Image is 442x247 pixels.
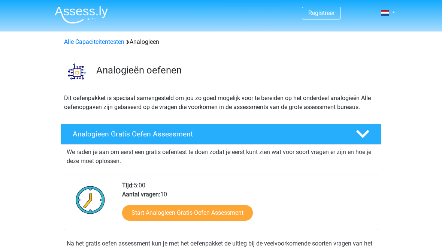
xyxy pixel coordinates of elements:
[122,191,160,198] b: Aantal vragen:
[73,130,344,138] h4: Analogieen Gratis Oefen Assessment
[122,205,253,221] a: Start Analogieen Gratis Oefen Assessment
[67,148,375,166] p: We raden je aan om eerst een gratis oefentest te doen zodat je eerst kunt zien wat voor soort vra...
[61,37,381,46] div: Analogieen
[72,181,109,219] img: Klok
[55,6,108,24] img: Assessly
[116,181,378,230] div: 5:00 10
[308,9,334,16] a: Registreer
[96,64,375,76] h3: Analogieën oefenen
[61,55,93,87] img: analogieen
[122,182,134,189] b: Tijd:
[64,38,124,45] a: Alle Capaciteitentesten
[58,124,384,145] a: Analogieen Gratis Oefen Assessment
[64,94,378,112] p: Dit oefenpakket is speciaal samengesteld om jou zo goed mogelijk voor te bereiden op het onderdee...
